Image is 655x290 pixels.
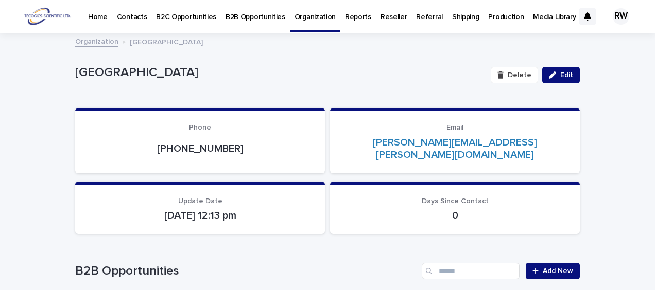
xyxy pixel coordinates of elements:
h1: B2B Opportunities [75,264,418,279]
div: RW [613,8,629,25]
span: Update Date [178,197,222,205]
a: [PERSON_NAME][EMAIL_ADDRESS][PERSON_NAME][DOMAIN_NAME] [373,137,537,160]
button: Edit [542,67,580,83]
span: Edit [560,71,573,79]
img: l22tfCASryn9SYBzxJ2O [21,6,75,27]
span: Delete [508,71,531,79]
span: Phone [189,124,211,131]
a: [PHONE_NUMBER] [157,143,244,154]
button: Delete [491,67,538,83]
span: Email [446,124,463,131]
a: Organization [75,35,118,47]
span: Add New [543,267,573,275]
p: [GEOGRAPHIC_DATA] [130,35,203,47]
input: Search [422,263,520,279]
span: Days Since Contact [422,197,489,205]
a: Add New [526,263,580,279]
p: 0 [342,209,567,222]
p: [GEOGRAPHIC_DATA] [75,65,482,80]
p: [DATE] 12:13 pm [88,209,313,222]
